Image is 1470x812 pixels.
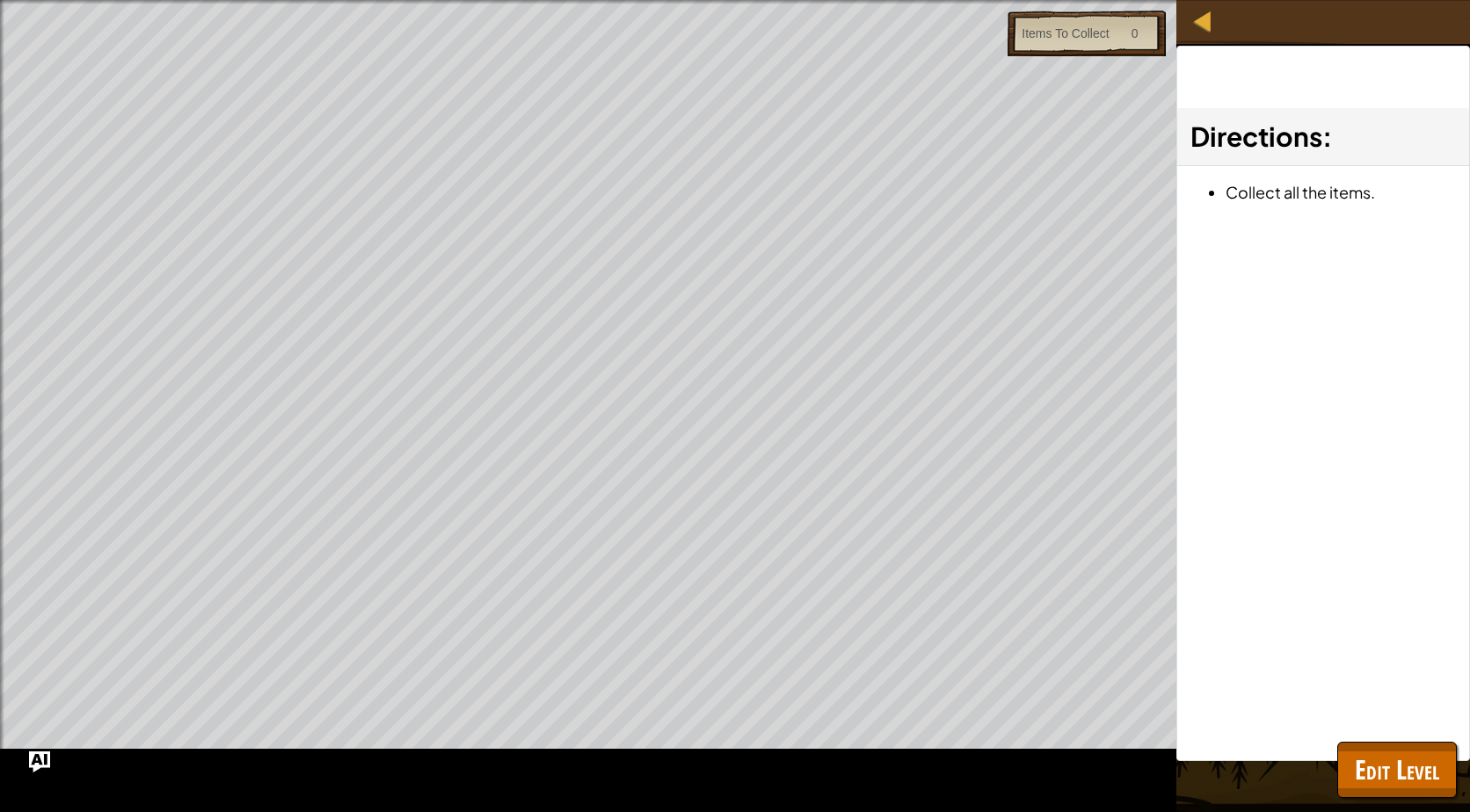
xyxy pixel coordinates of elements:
span: Edit Level [1355,751,1439,787]
h3: : [1190,117,1456,156]
button: Ask AI [29,751,50,772]
div: 0 [1132,25,1139,42]
div: Items To Collect [1022,25,1109,42]
span: Directions [1190,120,1322,153]
button: Edit Level [1337,742,1457,798]
li: Collect all the items. [1226,179,1456,205]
